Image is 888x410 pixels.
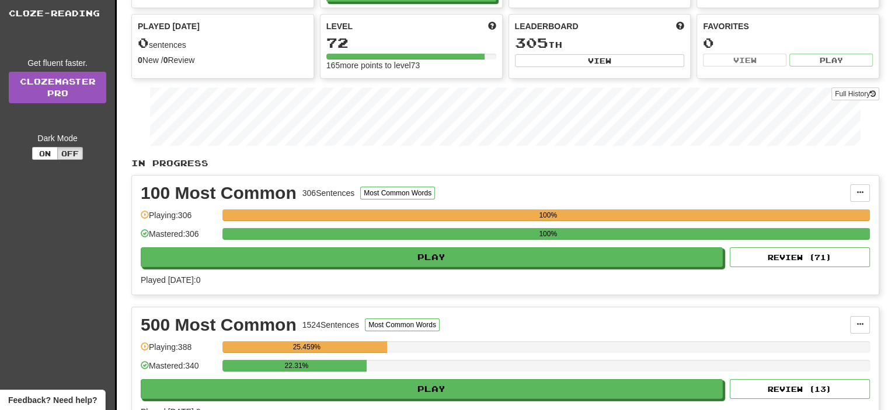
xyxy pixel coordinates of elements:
div: Mastered: 306 [141,228,217,247]
div: Playing: 306 [141,209,217,229]
div: th [515,36,685,51]
button: Most Common Words [360,187,435,199]
button: View [515,54,685,67]
button: Review (13) [730,379,870,399]
div: sentences [138,36,308,51]
button: Full History [831,87,879,100]
div: 22.31% [226,360,367,372]
button: Play [141,379,723,399]
span: Played [DATE]: 0 [141,275,200,285]
div: 100 Most Common [141,184,297,202]
strong: 0 [163,55,168,65]
div: Get fluent faster. [9,57,106,69]
div: 500 Most Common [141,316,297,334]
div: 100% [226,209,870,221]
div: Favorites [703,20,873,32]
span: Level [326,20,353,32]
div: 100% [226,228,870,240]
button: Review (71) [730,247,870,267]
div: Mastered: 340 [141,360,217,379]
div: 0 [703,36,873,50]
button: Play [789,54,873,66]
strong: 0 [138,55,142,65]
div: New / Review [138,54,308,66]
p: In Progress [131,157,879,169]
div: 25.459% [226,341,387,353]
span: Score more points to level up [488,20,496,32]
div: 1524 Sentences [302,319,359,331]
a: ClozemasterPro [9,72,106,103]
span: Leaderboard [515,20,579,32]
span: 305 [515,34,548,51]
div: 165 more points to level 73 [326,59,496,71]
span: Played [DATE] [138,20,200,32]
div: Dark Mode [9,132,106,144]
div: Playing: 388 [141,341,217,360]
button: Most Common Words [365,318,440,331]
span: This week in points, UTC [676,20,684,32]
div: 72 [326,36,496,50]
button: On [32,147,58,160]
span: 0 [138,34,149,51]
button: Play [141,247,723,267]
button: View [703,54,786,66]
span: Open feedback widget [8,394,97,406]
button: Off [57,147,83,160]
div: 306 Sentences [302,187,355,199]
